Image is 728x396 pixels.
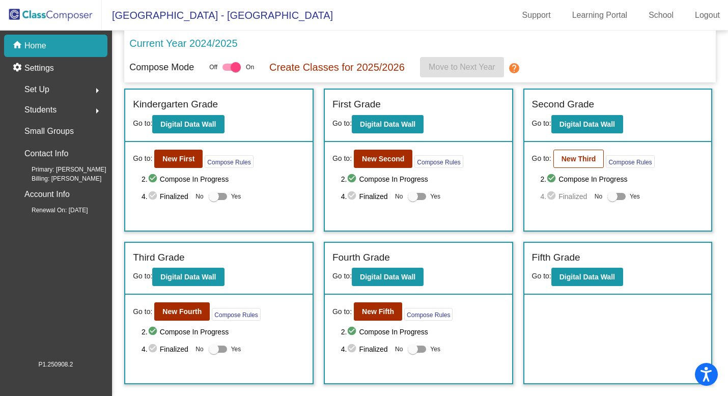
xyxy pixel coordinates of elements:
[332,97,381,112] label: First Grade
[362,155,404,163] b: New Second
[429,63,495,71] span: Move to Next Year
[24,103,57,117] span: Students
[133,272,152,280] span: Go to:
[142,343,190,355] span: 4. Finalized
[133,97,218,112] label: Kindergarten Grade
[347,343,359,355] mat-icon: check_circle
[562,155,596,163] b: New Third
[133,250,184,265] label: Third Grade
[148,326,160,338] mat-icon: check_circle
[347,173,359,185] mat-icon: check_circle
[129,61,194,74] p: Compose Mode
[12,62,24,74] mat-icon: settings
[352,268,424,286] button: Digital Data Wall
[687,7,728,23] a: Logout
[332,306,352,317] span: Go to:
[142,173,305,185] span: 2. Compose In Progress
[532,119,551,127] span: Go to:
[231,343,241,355] span: Yes
[24,124,74,138] p: Small Groups
[102,7,333,23] span: [GEOGRAPHIC_DATA] - [GEOGRAPHIC_DATA]
[162,155,194,163] b: New First
[559,273,615,281] b: Digital Data Wall
[152,115,224,133] button: Digital Data Wall
[354,302,402,321] button: New Fifth
[532,97,595,112] label: Second Grade
[162,307,202,316] b: New Fourth
[532,250,580,265] label: Fifth Grade
[546,173,558,185] mat-icon: check_circle
[341,173,505,185] span: 2. Compose In Progress
[142,326,305,338] span: 2. Compose In Progress
[347,190,359,203] mat-icon: check_circle
[362,307,394,316] b: New Fifth
[540,173,704,185] span: 2. Compose In Progress
[212,308,260,321] button: Compose Rules
[154,302,210,321] button: New Fourth
[129,36,237,51] p: Current Year 2024/2025
[430,343,440,355] span: Yes
[91,84,103,97] mat-icon: arrow_right
[532,153,551,164] span: Go to:
[133,119,152,127] span: Go to:
[160,273,216,281] b: Digital Data Wall
[269,60,405,75] p: Create Classes for 2025/2026
[551,268,623,286] button: Digital Data Wall
[559,120,615,128] b: Digital Data Wall
[148,173,160,185] mat-icon: check_circle
[360,273,415,281] b: Digital Data Wall
[395,192,403,201] span: No
[354,150,412,168] button: New Second
[24,62,54,74] p: Settings
[640,7,682,23] a: School
[152,268,224,286] button: Digital Data Wall
[564,7,636,23] a: Learning Portal
[160,120,216,128] b: Digital Data Wall
[341,326,505,338] span: 2. Compose In Progress
[332,153,352,164] span: Go to:
[332,272,352,280] span: Go to:
[15,206,88,215] span: Renewal On: [DATE]
[142,190,190,203] span: 4. Finalized
[341,343,390,355] span: 4. Finalized
[341,190,390,203] span: 4. Finalized
[551,115,623,133] button: Digital Data Wall
[540,190,589,203] span: 4. Finalized
[508,62,520,74] mat-icon: help
[195,345,203,354] span: No
[606,155,654,168] button: Compose Rules
[546,190,558,203] mat-icon: check_circle
[154,150,203,168] button: New First
[24,82,49,97] span: Set Up
[15,165,106,174] span: Primary: [PERSON_NAME]
[514,7,559,23] a: Support
[133,153,152,164] span: Go to:
[595,192,602,201] span: No
[404,308,453,321] button: Compose Rules
[332,250,390,265] label: Fourth Grade
[148,190,160,203] mat-icon: check_circle
[553,150,604,168] button: New Third
[12,40,24,52] mat-icon: home
[360,120,415,128] b: Digital Data Wall
[195,192,203,201] span: No
[630,190,640,203] span: Yes
[347,326,359,338] mat-icon: check_circle
[24,187,70,202] p: Account Info
[24,147,68,161] p: Contact Info
[414,155,463,168] button: Compose Rules
[205,155,253,168] button: Compose Rules
[231,190,241,203] span: Yes
[532,272,551,280] span: Go to:
[24,40,46,52] p: Home
[133,306,152,317] span: Go to:
[91,105,103,117] mat-icon: arrow_right
[430,190,440,203] span: Yes
[246,63,254,72] span: On
[352,115,424,133] button: Digital Data Wall
[395,345,403,354] span: No
[209,63,217,72] span: Off
[148,343,160,355] mat-icon: check_circle
[332,119,352,127] span: Go to:
[15,174,101,183] span: Billing: [PERSON_NAME]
